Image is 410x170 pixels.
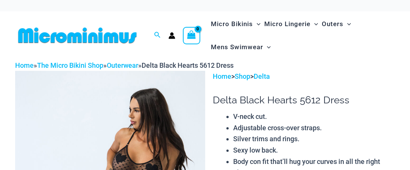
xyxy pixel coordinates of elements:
a: Shop [235,72,250,80]
a: Search icon link [154,31,161,40]
li: Adjustable cross-over straps. [233,122,395,134]
nav: Site Navigation [208,11,395,60]
span: Mens Swimwear [211,37,263,57]
a: Delta [254,72,270,80]
a: OutersMenu ToggleMenu Toggle [320,12,353,36]
li: Silver trims and rings. [233,133,395,145]
a: Home [15,61,34,69]
span: Menu Toggle [263,37,271,57]
a: The Micro Bikini Shop [37,61,103,69]
span: Micro Bikinis [211,14,253,34]
li: Sexy low back. [233,145,395,156]
span: Menu Toggle [310,14,318,34]
span: Outers [322,14,343,34]
span: Delta Black Hearts 5612 Dress [142,61,234,69]
span: Menu Toggle [253,14,260,34]
a: Micro BikinisMenu ToggleMenu Toggle [209,12,262,36]
img: MM SHOP LOGO FLAT [15,27,140,44]
a: Home [213,72,231,80]
span: Menu Toggle [343,14,351,34]
span: Micro Lingerie [264,14,310,34]
a: Mens SwimwearMenu ToggleMenu Toggle [209,36,273,59]
span: » » » [15,61,234,69]
a: Micro LingerieMenu ToggleMenu Toggle [262,12,320,36]
p: > > [213,71,395,82]
a: Account icon link [168,32,175,39]
li: V-neck cut. [233,111,395,122]
a: Outerwear [107,61,138,69]
a: View Shopping Cart, empty [183,27,200,44]
h1: Delta Black Hearts 5612 Dress [213,94,395,106]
